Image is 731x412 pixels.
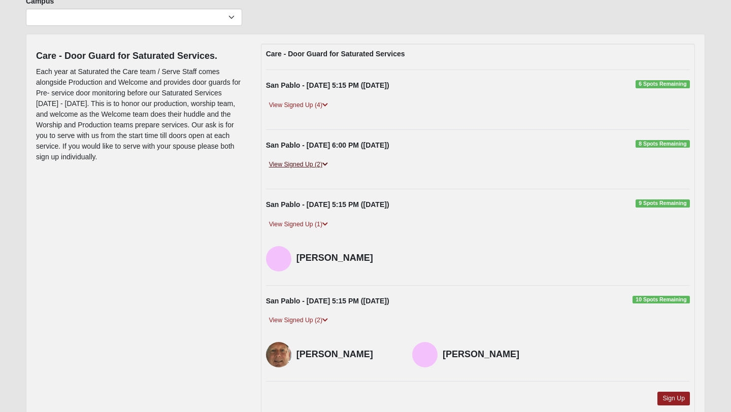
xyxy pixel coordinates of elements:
[266,315,331,326] a: View Signed Up (2)
[266,200,389,209] strong: San Pablo - [DATE] 5:15 PM ([DATE])
[296,253,397,264] h4: [PERSON_NAME]
[266,297,389,305] strong: San Pablo - [DATE] 5:15 PM ([DATE])
[296,349,397,360] h4: [PERSON_NAME]
[636,80,690,88] span: 6 Spots Remaining
[266,50,405,58] strong: Care - Door Guard for Saturated Services
[266,246,291,271] img: Carl Eurenius
[412,342,438,367] img: Carl Eurenius
[266,141,389,149] strong: San Pablo - [DATE] 6:00 PM ([DATE])
[266,81,389,89] strong: San Pablo - [DATE] 5:15 PM ([DATE])
[657,392,690,405] a: Sign Up
[266,100,331,111] a: View Signed Up (4)
[636,199,690,208] span: 9 Spots Remaining
[633,296,690,304] span: 10 Spots Remaining
[266,219,331,230] a: View Signed Up (1)
[266,342,291,367] img: Rich Blankenship
[636,140,690,148] span: 8 Spots Remaining
[443,349,543,360] h4: [PERSON_NAME]
[36,66,246,162] p: Each year at Saturated the Care team / Serve Staff comes alongside Production and Welcome and pro...
[36,51,246,62] h4: Care - Door Guard for Saturated Services.
[266,159,331,170] a: View Signed Up (2)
